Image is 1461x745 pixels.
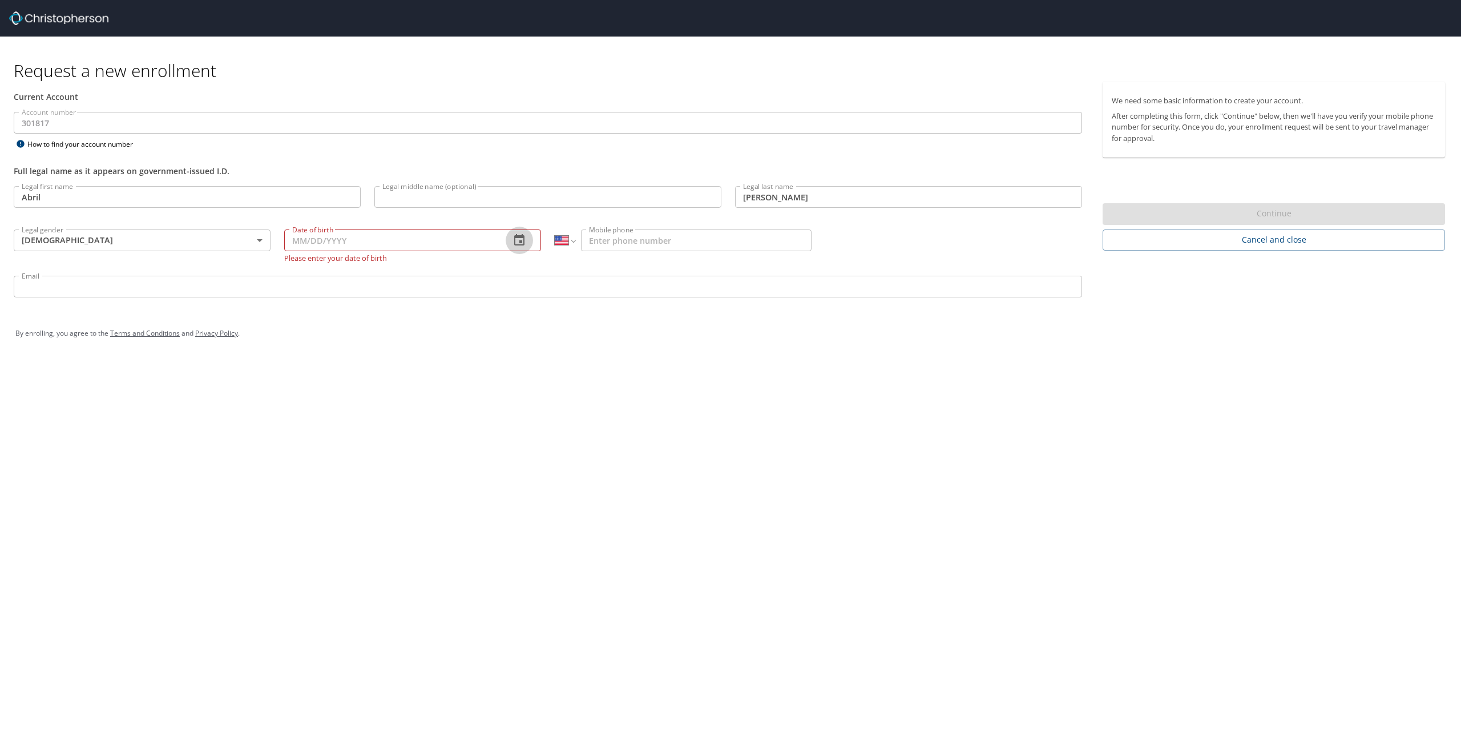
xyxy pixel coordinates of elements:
a: Privacy Policy [195,328,238,338]
div: By enrolling, you agree to the and . [15,319,1446,348]
input: Enter phone number [581,229,812,251]
p: We need some basic information to create your account. [1112,95,1436,106]
div: How to find your account number [14,137,156,151]
div: Current Account [14,91,1082,103]
span: Cancel and close [1112,233,1436,247]
h1: Request a new enrollment [14,59,1454,82]
a: Terms and Conditions [110,328,180,338]
button: Cancel and close [1103,229,1445,251]
img: cbt logo [9,11,108,25]
p: Please enter your date of birth [284,253,541,262]
p: After completing this form, click "Continue" below, then we'll have you verify your mobile phone ... [1112,111,1436,144]
div: [DEMOGRAPHIC_DATA] [14,229,271,251]
div: Full legal name as it appears on government-issued I.D. [14,165,1082,177]
input: MM/DD/YYYY [284,229,501,251]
